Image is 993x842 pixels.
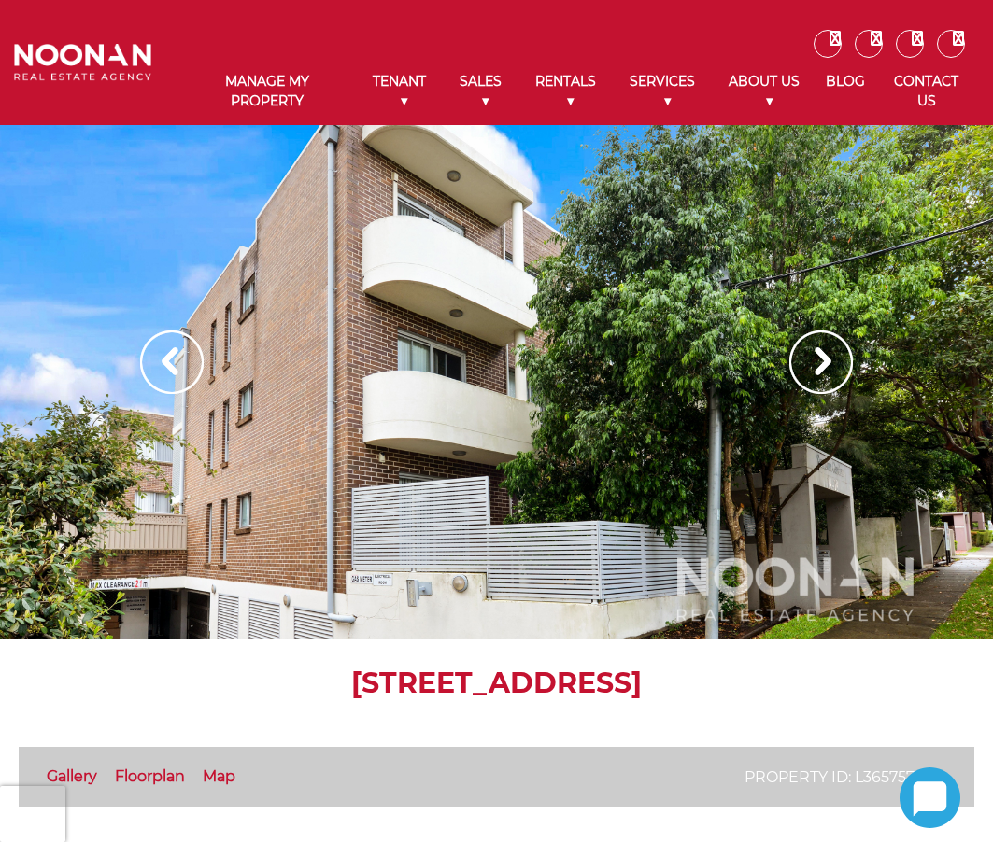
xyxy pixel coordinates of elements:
[179,58,355,125] a: Manage My Property
[14,44,151,82] img: Noonan Real Estate Agency
[203,767,235,785] a: Map
[874,58,979,125] a: Contact Us
[816,58,874,105] a: Blog
[443,58,518,125] a: Sales
[713,58,816,125] a: About Us
[115,767,185,785] a: Floorplan
[140,330,204,394] img: Arrow slider
[19,667,974,700] h1: [STREET_ADDRESS]
[518,58,613,125] a: Rentals
[745,765,932,789] p: Property ID: L36575726
[789,330,853,394] img: Arrow slider
[355,58,442,125] a: Tenant
[613,58,712,125] a: Services
[47,767,97,785] a: Gallery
